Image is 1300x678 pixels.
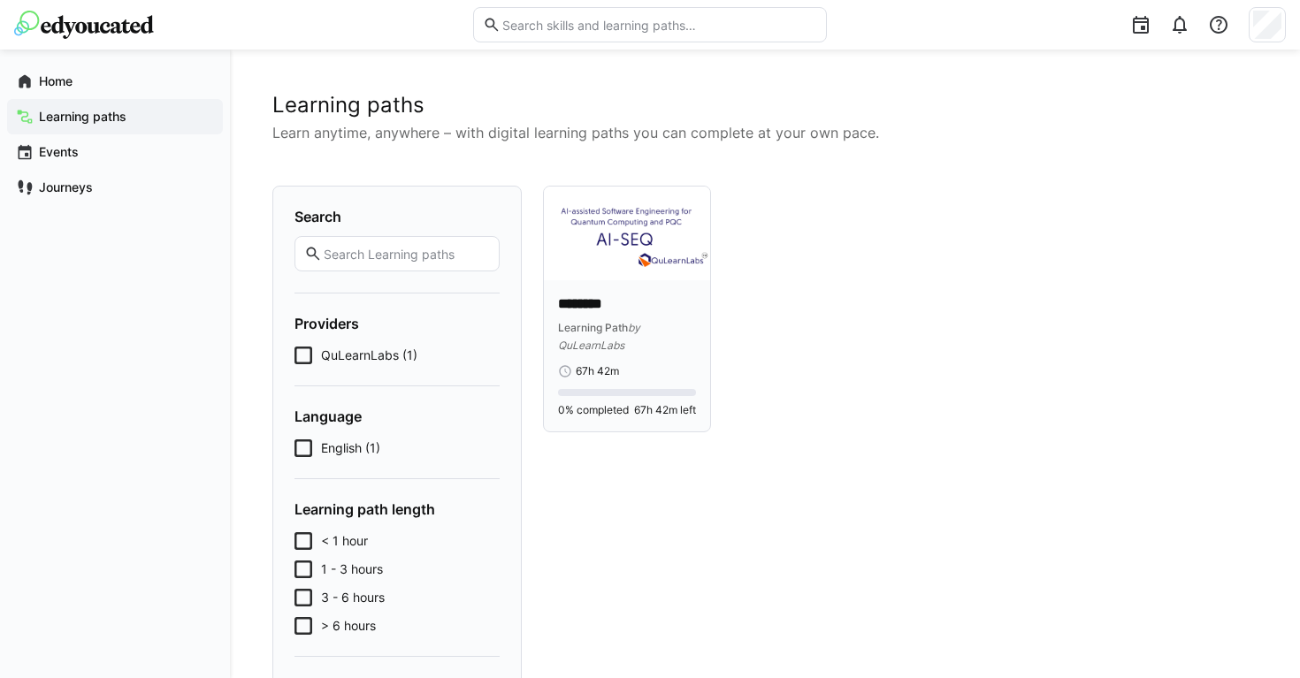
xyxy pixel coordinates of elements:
span: > 6 hours [321,617,376,635]
h4: Providers [294,315,500,332]
span: 67h 42m left [634,403,696,417]
h4: Search [294,208,500,225]
input: Search Learning paths [322,246,490,262]
h4: Learning path length [294,500,500,518]
span: English (1) [321,439,380,457]
span: 3 - 6 hours [321,589,385,606]
img: image [544,187,710,280]
span: QuLearnLabs (1) [321,347,417,364]
span: < 1 hour [321,532,368,550]
h2: Learning paths [272,92,1258,118]
span: 67h 42m [576,364,619,378]
input: Search skills and learning paths… [501,17,817,33]
span: 1 - 3 hours [321,560,383,578]
span: by QuLearnLabs [558,321,640,352]
span: Learning Path [558,321,628,334]
p: Learn anytime, anywhere – with digital learning paths you can complete at your own pace. [272,122,1258,143]
h4: Language [294,408,500,425]
span: 0% completed [558,403,629,417]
